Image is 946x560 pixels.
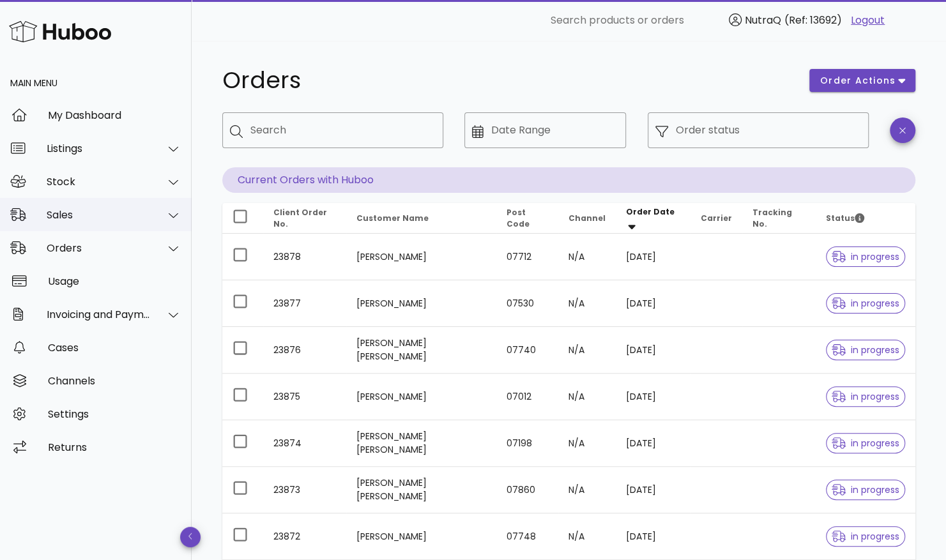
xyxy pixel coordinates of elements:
[832,345,899,354] span: in progress
[48,441,181,453] div: Returns
[346,420,496,467] td: [PERSON_NAME] [PERSON_NAME]
[346,234,496,280] td: [PERSON_NAME]
[47,209,151,221] div: Sales
[558,327,616,374] td: N/A
[263,203,346,234] th: Client Order No.
[496,420,558,467] td: 07198
[851,13,885,28] a: Logout
[496,374,558,420] td: 07012
[558,513,616,560] td: N/A
[48,109,181,121] div: My Dashboard
[820,74,896,87] span: order actions
[752,207,792,229] span: Tracking No.
[496,467,558,513] td: 07860
[832,299,899,308] span: in progress
[832,252,899,261] span: in progress
[47,308,151,321] div: Invoicing and Payments
[48,275,181,287] div: Usage
[832,485,899,494] span: in progress
[558,234,616,280] td: N/A
[558,374,616,420] td: N/A
[616,327,690,374] td: [DATE]
[48,375,181,387] div: Channels
[558,280,616,327] td: N/A
[616,420,690,467] td: [DATE]
[346,374,496,420] td: [PERSON_NAME]
[9,18,111,45] img: Huboo Logo
[616,374,690,420] td: [DATE]
[742,203,816,234] th: Tracking No.
[263,280,346,327] td: 23877
[346,280,496,327] td: [PERSON_NAME]
[47,142,151,155] div: Listings
[745,13,781,27] span: NutraQ
[616,203,690,234] th: Order Date: Sorted descending. Activate to remove sorting.
[47,176,151,188] div: Stock
[809,69,915,92] button: order actions
[496,203,558,234] th: Post Code
[48,408,181,420] div: Settings
[507,207,530,229] span: Post Code
[616,467,690,513] td: [DATE]
[616,234,690,280] td: [DATE]
[346,513,496,560] td: [PERSON_NAME]
[346,467,496,513] td: [PERSON_NAME] [PERSON_NAME]
[701,213,732,223] span: Carrier
[616,280,690,327] td: [DATE]
[558,203,616,234] th: Channel
[568,213,606,223] span: Channel
[826,213,864,223] span: Status
[558,467,616,513] td: N/A
[222,69,794,92] h1: Orders
[263,420,346,467] td: 23874
[222,167,915,193] p: Current Orders with Huboo
[47,242,151,254] div: Orders
[496,234,558,280] td: 07712
[263,374,346,420] td: 23875
[690,203,742,234] th: Carrier
[346,203,496,234] th: Customer Name
[263,513,346,560] td: 23872
[346,327,496,374] td: [PERSON_NAME] [PERSON_NAME]
[496,280,558,327] td: 07530
[832,532,899,541] span: in progress
[263,234,346,280] td: 23878
[558,420,616,467] td: N/A
[263,467,346,513] td: 23873
[496,327,558,374] td: 07740
[48,342,181,354] div: Cases
[616,513,690,560] td: [DATE]
[832,439,899,448] span: in progress
[273,207,327,229] span: Client Order No.
[784,13,842,27] span: (Ref: 13692)
[816,203,915,234] th: Status
[626,206,675,217] span: Order Date
[832,392,899,401] span: in progress
[356,213,429,223] span: Customer Name
[263,327,346,374] td: 23876
[496,513,558,560] td: 07748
